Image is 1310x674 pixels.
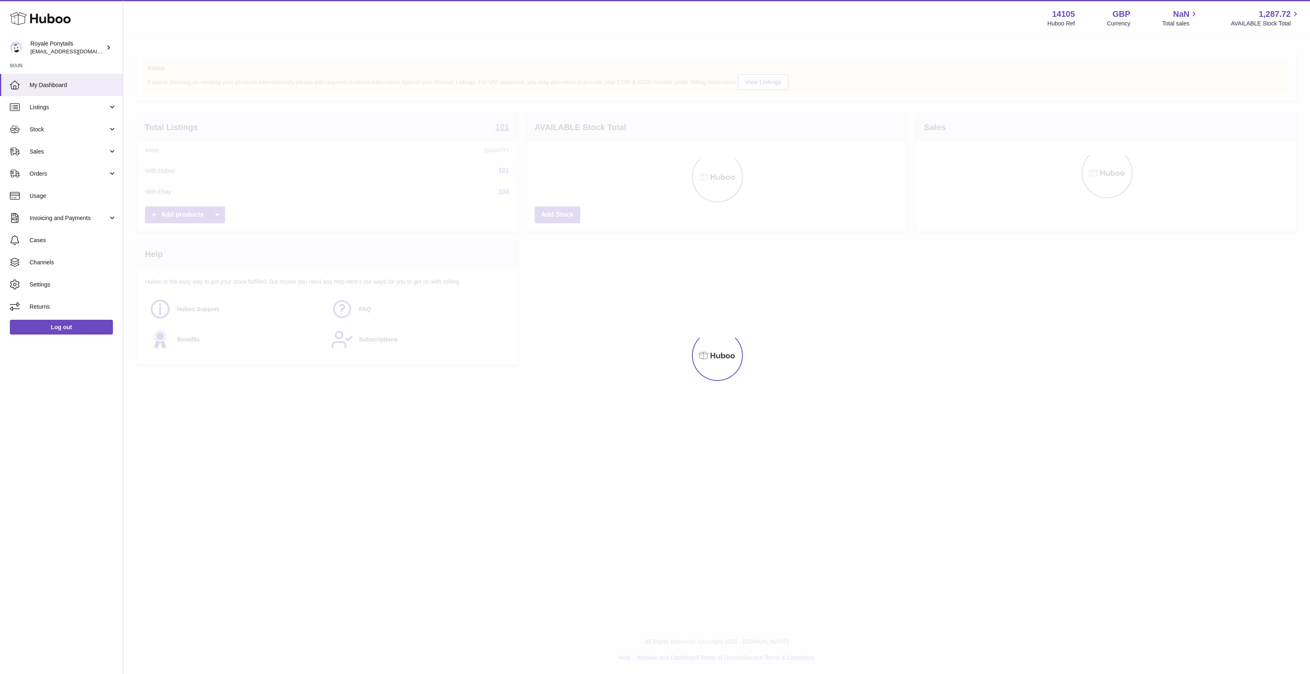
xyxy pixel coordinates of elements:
span: Settings [30,281,117,289]
span: Cases [30,236,117,244]
a: Log out [10,320,113,335]
strong: 14105 [1052,9,1075,20]
span: My Dashboard [30,81,117,89]
a: 1,287.72 AVAILABLE Stock Total [1231,9,1300,28]
span: 1,287.72 [1259,9,1291,20]
span: NaN [1173,9,1189,20]
a: NaN Total sales [1162,9,1199,28]
span: [EMAIL_ADDRESS][DOMAIN_NAME] [30,48,121,55]
span: Total sales [1162,20,1199,28]
span: Usage [30,192,117,200]
img: internalAdmin-14105@internal.huboo.com [10,41,22,54]
strong: GBP [1112,9,1130,20]
span: AVAILABLE Stock Total [1231,20,1300,28]
div: Royale Ponytails [30,40,104,55]
div: Huboo Ref [1048,20,1075,28]
span: Invoicing and Payments [30,214,108,222]
span: Channels [30,259,117,266]
span: Sales [30,148,108,156]
span: Orders [30,170,108,178]
div: Currency [1107,20,1131,28]
span: Listings [30,103,108,111]
span: Stock [30,126,108,133]
span: Returns [30,303,117,311]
